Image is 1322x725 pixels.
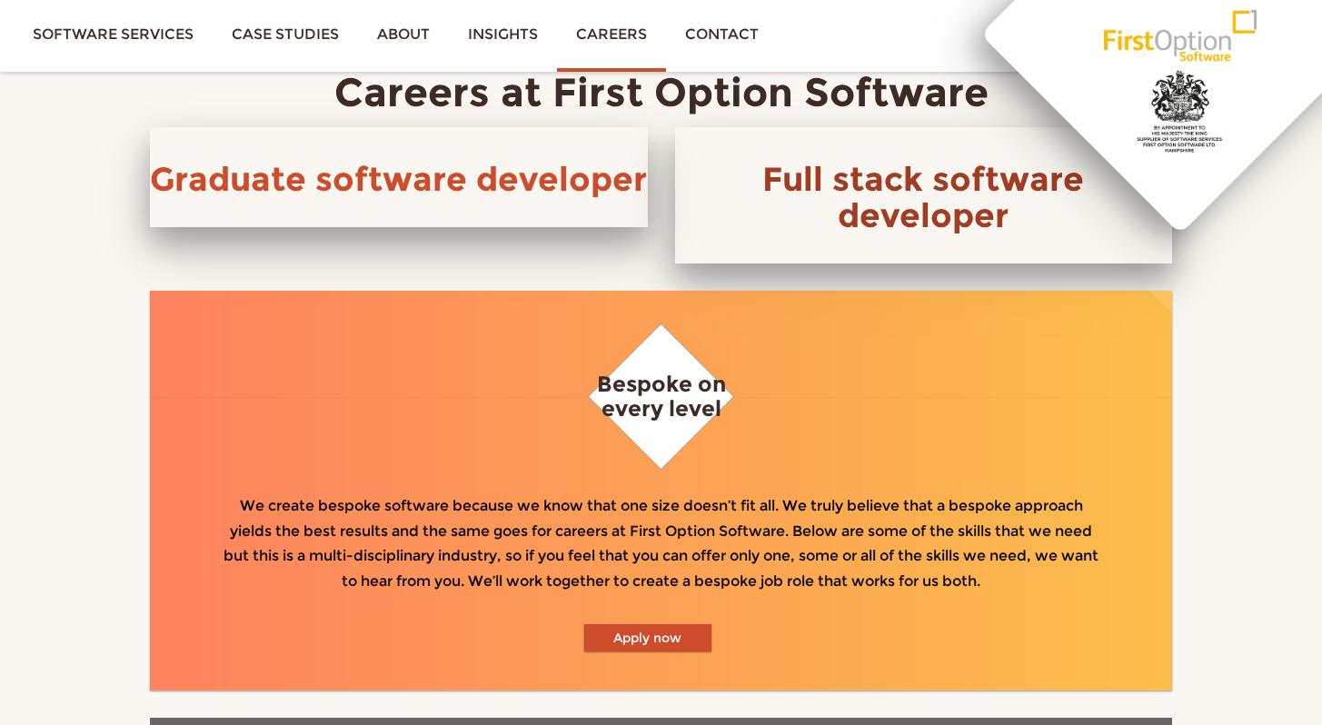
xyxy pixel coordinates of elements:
span: We create bespoke software because we know that one size doesn’t fit all. We truly believe that a... [224,497,1098,590]
a: Full stack software developer [762,159,1084,235]
a: Graduate software developer [150,159,647,199]
a: Apply now [584,624,711,651]
h2: Careers at First Option Software [150,71,1172,114]
h4: Bespoke on every level [218,372,1104,421]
